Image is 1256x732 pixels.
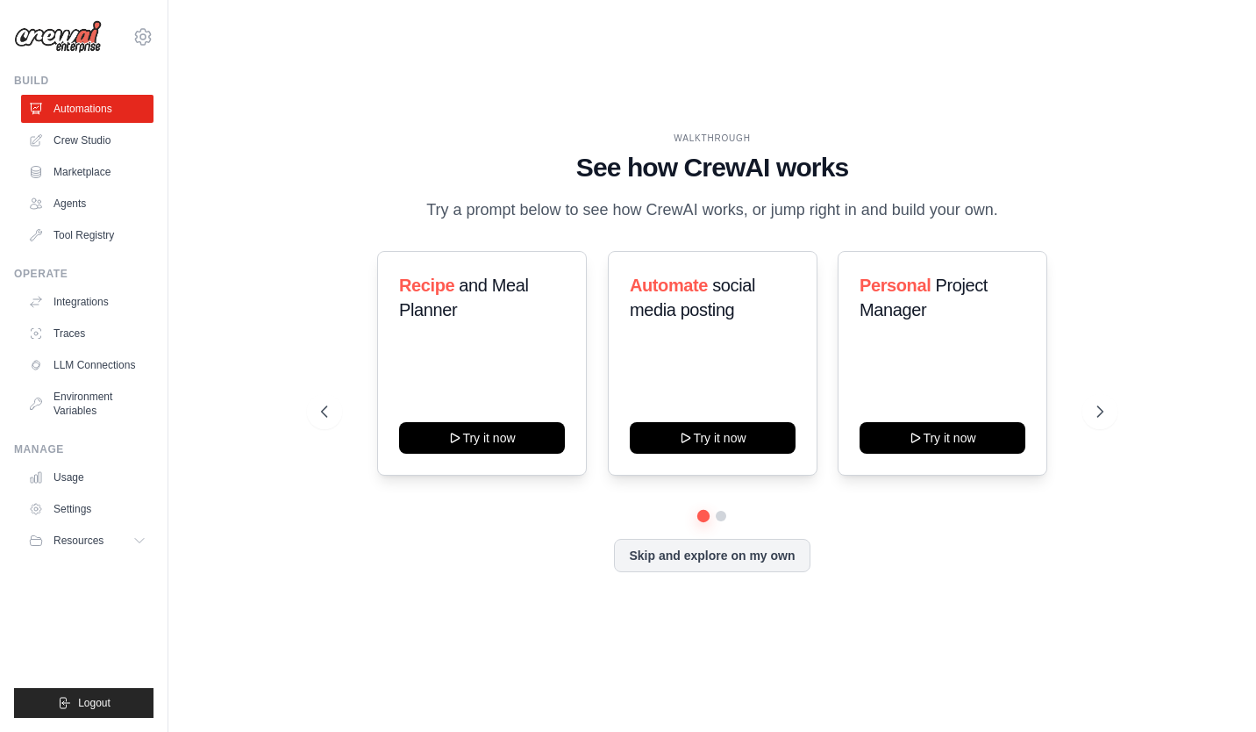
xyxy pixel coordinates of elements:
span: and Meal Planner [399,276,528,319]
a: LLM Connections [21,351,153,379]
div: Manage [14,442,153,456]
a: Agents [21,190,153,218]
span: social media posting [630,276,755,319]
div: Operate [14,267,153,281]
a: Crew Studio [21,126,153,154]
div: Build [14,74,153,88]
button: Skip and explore on my own [614,539,810,572]
button: Resources [21,527,153,555]
button: Logout [14,688,153,718]
span: Personal [860,276,931,295]
span: Automate [630,276,708,295]
a: Automations [21,95,153,123]
a: Tool Registry [21,221,153,249]
div: WALKTHROUGH [321,132,1104,145]
a: Environment Variables [21,383,153,425]
span: Recipe [399,276,454,295]
span: Resources [54,534,103,548]
a: Usage [21,463,153,492]
span: Logout [78,696,111,710]
button: Try it now [630,422,796,454]
button: Try it now [399,422,565,454]
h1: See how CrewAI works [321,152,1104,183]
a: Settings [21,495,153,523]
a: Traces [21,319,153,348]
a: Marketplace [21,158,153,186]
button: Try it now [860,422,1025,454]
a: Integrations [21,288,153,316]
img: Logo [14,20,102,54]
p: Try a prompt below to see how CrewAI works, or jump right in and build your own. [417,197,1007,223]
